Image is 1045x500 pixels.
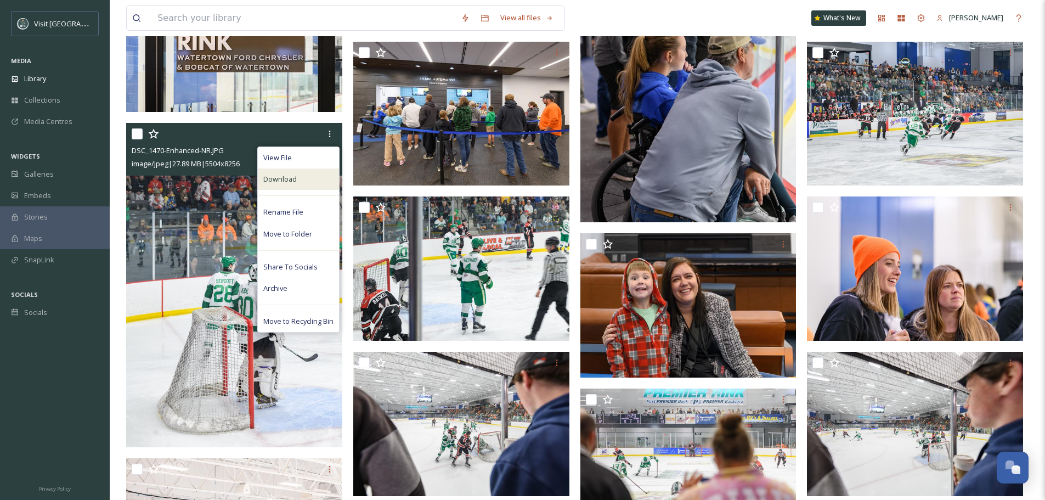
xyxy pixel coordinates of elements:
span: Galleries [24,169,54,179]
span: Maps [24,233,42,244]
span: DSC_1470-Enhanced-NR.JPG [132,145,224,155]
a: Privacy Policy [39,481,71,495]
span: Stories [24,212,48,222]
span: Download [263,174,297,184]
a: What's New [811,10,866,26]
span: Library [24,74,46,84]
span: Visit [GEOGRAPHIC_DATA] [34,18,119,29]
a: [PERSON_NAME] [931,7,1009,29]
span: Rename File [263,207,303,217]
span: Privacy Policy [39,485,71,492]
span: WIDGETS [11,152,40,160]
span: Socials [24,307,47,318]
span: Archive [263,283,287,294]
span: MEDIA [11,57,31,65]
span: Embeds [24,190,51,201]
span: image/jpeg | 27.89 MB | 5504 x 8256 [132,159,240,168]
img: DSC_1476-Enhanced-NR.JPG [807,42,1023,186]
input: Search your library [152,6,455,30]
span: SnapLink [24,255,54,265]
img: JWS_7350-Enhanced-NR.JPG [353,42,569,186]
span: Move to Recycling Bin [263,316,334,327]
span: Share To Socials [263,262,318,272]
img: DSC_1468-Enhanced-NR.JPG [353,196,569,341]
span: Move to Folder [263,229,312,239]
button: Open Chat [997,452,1029,484]
img: DSC_1470-Enhanced-NR.JPG [126,123,342,447]
img: DSC_1439-Enhanced-NR.JPG [807,196,1023,341]
span: Media Centres [24,116,72,127]
img: JWS_7370-Enhanced-NR.JPG [807,352,1023,496]
img: watertown-convention-and-visitors-bureau.jpg [18,18,29,29]
img: DSC_1446-Enhanced-NR.JPG [580,233,797,378]
span: View File [263,153,292,163]
span: SOCIALS [11,290,38,299]
span: Collections [24,95,60,105]
a: View all files [495,7,559,29]
img: JWS_7372-Enhanced-NR.JPG [353,352,569,496]
span: [PERSON_NAME] [949,13,1003,23]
